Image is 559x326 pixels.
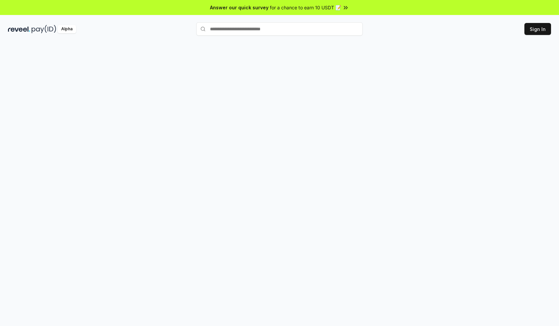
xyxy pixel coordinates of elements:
[8,25,30,33] img: reveel_dark
[524,23,551,35] button: Sign In
[210,4,269,11] span: Answer our quick survey
[58,25,76,33] div: Alpha
[32,25,56,33] img: pay_id
[270,4,341,11] span: for a chance to earn 10 USDT 📝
